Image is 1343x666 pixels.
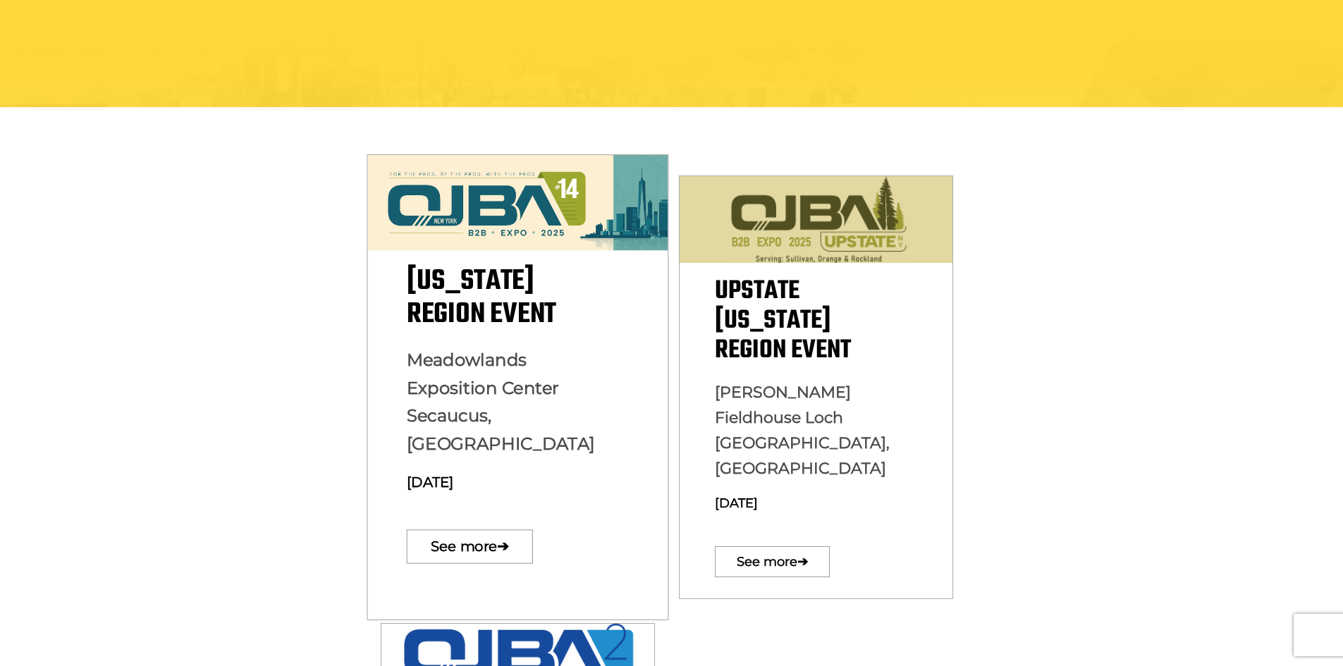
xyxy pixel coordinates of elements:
[715,271,851,371] span: Upstate [US_STATE] Region Event
[406,350,594,455] span: Meadowlands Exposition Center Secaucus, [GEOGRAPHIC_DATA]
[715,495,758,511] span: [DATE]
[797,540,808,584] span: ➔
[715,546,830,577] a: See more➔
[406,474,453,491] span: [DATE]
[406,259,556,336] span: [US_STATE] Region Event
[497,522,509,571] span: ➔
[406,529,532,563] a: See more➔
[715,383,890,478] span: [PERSON_NAME] Fieldhouse Loch [GEOGRAPHIC_DATA], [GEOGRAPHIC_DATA]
